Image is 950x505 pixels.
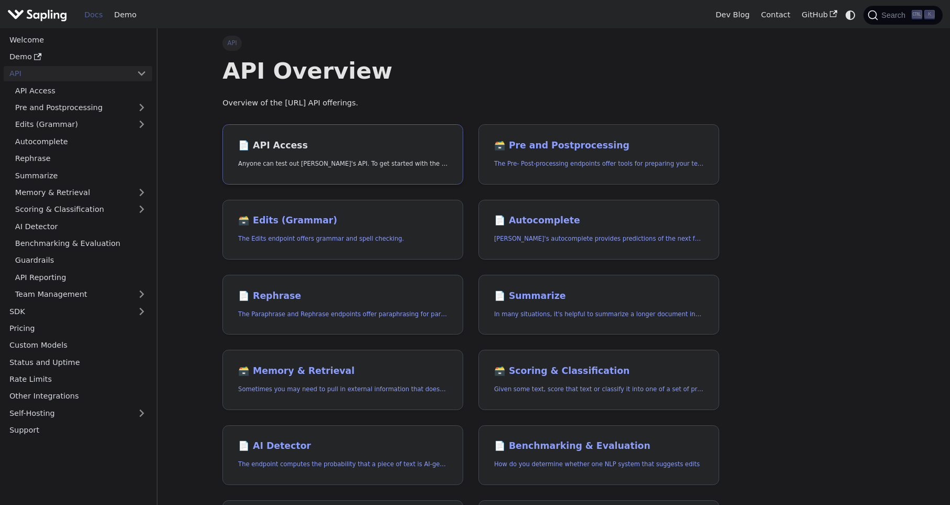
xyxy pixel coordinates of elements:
img: Sapling.ai [7,7,67,23]
h2: AI Detector [238,440,447,452]
nav: Breadcrumbs [222,36,719,50]
a: Rephrase [9,151,152,166]
a: Demo [109,7,142,23]
h2: Autocomplete [494,215,703,227]
a: 📄️ API AccessAnyone can test out [PERSON_NAME]'s API. To get started with the API, simply: [222,124,463,185]
a: API [4,66,131,81]
h2: Scoring & Classification [494,366,703,377]
a: API Access [9,83,152,98]
a: Demo [4,49,152,65]
a: Edits (Grammar) [9,117,152,132]
p: Anyone can test out Sapling's API. To get started with the API, simply: [238,159,447,169]
p: The Pre- Post-processing endpoints offer tools for preparing your text data for ingestation as we... [494,159,703,169]
p: Given some text, score that text or classify it into one of a set of pre-specified categories. [494,384,703,394]
h2: Edits (Grammar) [238,215,447,227]
a: AI Detector [9,219,152,234]
a: Pre and Postprocessing [9,100,152,115]
kbd: K [924,10,935,19]
a: Autocomplete [9,134,152,149]
h1: API Overview [222,57,719,85]
a: 📄️ AI DetectorThe endpoint computes the probability that a piece of text is AI-generated, [222,425,463,486]
a: 🗃️ Pre and PostprocessingThe Pre- Post-processing endpoints offer tools for preparing your text d... [478,124,719,185]
span: Search [878,11,912,19]
p: In many situations, it's helpful to summarize a longer document into a shorter, more easily diges... [494,309,703,319]
a: 🗃️ Scoring & ClassificationGiven some text, score that text or classify it into one of a set of p... [478,350,719,410]
p: The endpoint computes the probability that a piece of text is AI-generated, [238,459,447,469]
h2: API Access [238,140,447,152]
h2: Summarize [494,291,703,302]
button: Search (Ctrl+K) [863,6,942,25]
p: The Paraphrase and Rephrase endpoints offer paraphrasing for particular styles. [238,309,447,319]
a: 🗃️ Edits (Grammar)The Edits endpoint offers grammar and spell checking. [222,200,463,260]
p: Overview of the [URL] API offerings. [222,97,719,110]
h2: Memory & Retrieval [238,366,447,377]
p: How do you determine whether one NLP system that suggests edits [494,459,703,469]
h2: Benchmarking & Evaluation [494,440,703,452]
a: 📄️ Benchmarking & EvaluationHow do you determine whether one NLP system that suggests edits [478,425,719,486]
a: Scoring & Classification [9,202,152,217]
button: Expand sidebar category 'SDK' [131,304,152,319]
button: Switch between dark and light mode (currently system mode) [843,7,858,23]
a: Benchmarking & Evaluation [9,236,152,251]
a: Status and Uptime [4,354,152,370]
a: Welcome [4,32,152,47]
a: Custom Models [4,338,152,353]
a: Summarize [9,168,152,183]
a: Other Integrations [4,389,152,404]
p: Sapling's autocomplete provides predictions of the next few characters or words [494,234,703,244]
a: 📄️ RephraseThe Paraphrase and Rephrase endpoints offer paraphrasing for particular styles. [222,275,463,335]
a: Support [4,423,152,438]
a: Contact [755,7,796,23]
a: SDK [4,304,131,319]
h2: Rephrase [238,291,447,302]
a: Self-Hosting [4,405,152,421]
a: Dev Blog [710,7,755,23]
button: Collapse sidebar category 'API' [131,66,152,81]
h2: Pre and Postprocessing [494,140,703,152]
span: API [222,36,242,50]
a: 📄️ SummarizeIn many situations, it's helpful to summarize a longer document into a shorter, more ... [478,275,719,335]
a: Sapling.ai [7,7,71,23]
a: 🗃️ Memory & RetrievalSometimes you may need to pull in external information that doesn't fit in t... [222,350,463,410]
a: 📄️ Autocomplete[PERSON_NAME]'s autocomplete provides predictions of the next few characters or words [478,200,719,260]
a: Rate Limits [4,372,152,387]
a: Guardrails [9,253,152,268]
p: Sometimes you may need to pull in external information that doesn't fit in the context size of an... [238,384,447,394]
a: API Reporting [9,270,152,285]
a: Pricing [4,321,152,336]
a: GitHub [796,7,842,23]
a: Docs [79,7,109,23]
a: Team Management [9,287,152,302]
p: The Edits endpoint offers grammar and spell checking. [238,234,447,244]
a: Memory & Retrieval [9,185,152,200]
